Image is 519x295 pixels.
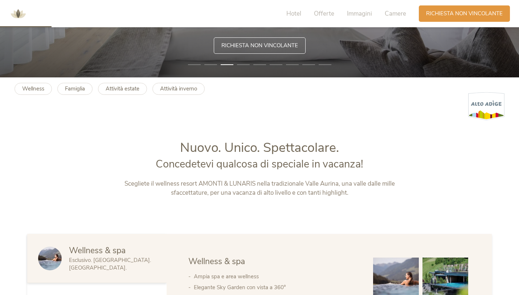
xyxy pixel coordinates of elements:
[426,10,503,17] span: Richiesta non vincolante
[180,139,339,157] span: Nuovo. Unico. Spettacolare.
[221,42,298,49] span: Richiesta non vincolante
[7,3,29,25] img: AMONTI & LUNARIS Wellnessresort
[194,282,359,293] li: Elegante Sky Garden con vista a 360°
[385,9,406,18] span: Camere
[188,256,245,267] span: Wellness & spa
[57,83,93,95] a: Famiglia
[314,9,334,18] span: Offerte
[468,92,504,121] img: Alto Adige
[22,85,44,92] b: Wellness
[160,85,197,92] b: Attività inverno
[108,179,411,198] p: Scegliete il wellness resort AMONTI & LUNARIS nella tradizionale Valle Aurina, una valle dalle mi...
[194,271,359,282] li: Ampia spa e area wellness
[15,83,52,95] a: Wellness
[156,157,363,171] span: Concedetevi qualcosa di speciale in vacanza!
[98,83,147,95] a: Attività estate
[347,9,372,18] span: Immagini
[69,256,151,271] span: Esclusivo. [GEOGRAPHIC_DATA]. [GEOGRAPHIC_DATA].
[7,11,29,16] a: AMONTI & LUNARIS Wellnessresort
[106,85,139,92] b: Attività estate
[69,245,126,256] span: Wellness & spa
[152,83,205,95] a: Attività inverno
[286,9,301,18] span: Hotel
[65,85,85,92] b: Famiglia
